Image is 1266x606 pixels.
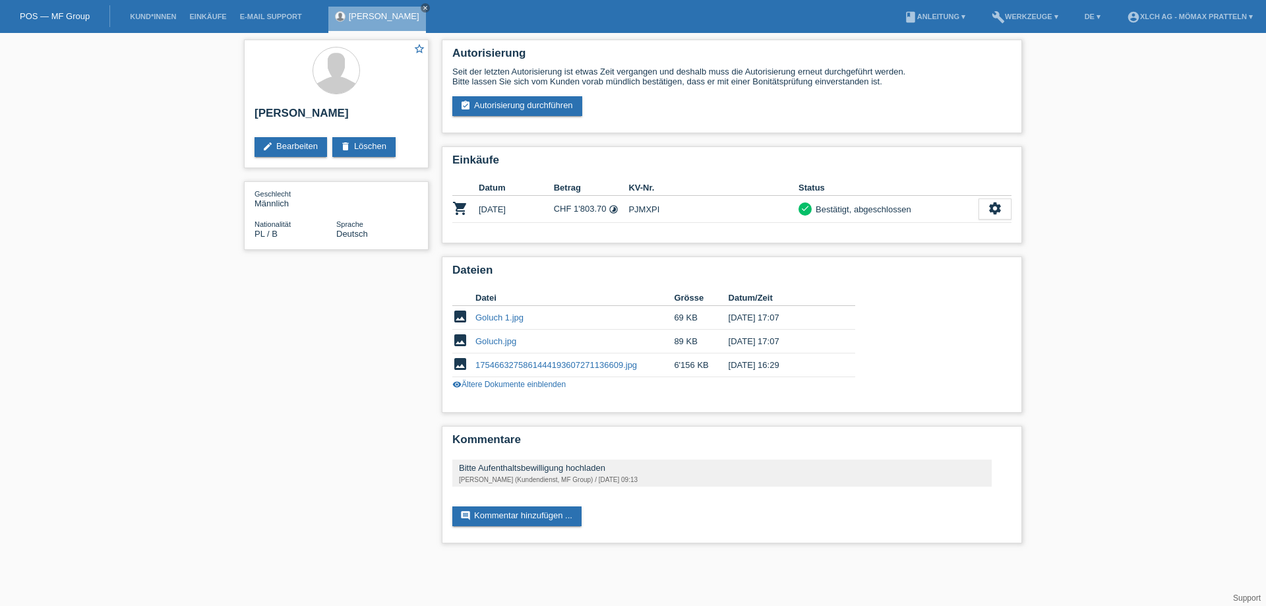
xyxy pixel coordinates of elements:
[628,180,799,196] th: KV-Nr.
[475,290,674,306] th: Datei
[233,13,309,20] a: E-Mail Support
[475,336,516,346] a: Goluch.jpg
[452,380,566,389] a: visibilityÄltere Dokumente einblenden
[452,506,582,526] a: commentKommentar hinzufügen ...
[422,5,429,11] i: close
[413,43,425,55] i: star_border
[421,3,430,13] a: close
[452,67,1011,86] div: Seit der letzten Autorisierung ist etwas Zeit vergangen und deshalb muss die Autorisierung erneut...
[475,360,637,370] a: 1754663275861444193607271136609.jpg
[255,190,291,198] span: Geschlecht
[475,313,524,322] a: Goluch 1.jpg
[452,380,462,389] i: visibility
[554,180,629,196] th: Betrag
[255,229,278,239] span: Polen / B / 15.05.2022
[904,11,917,24] i: book
[332,137,396,157] a: deleteLöschen
[183,13,233,20] a: Einkäufe
[554,196,629,223] td: CHF 1'803.70
[729,353,837,377] td: [DATE] 16:29
[255,107,418,127] h2: [PERSON_NAME]
[460,100,471,111] i: assignment_turned_in
[459,463,985,473] div: Bitte Aufenthaltsbewilligung hochladen
[452,96,582,116] a: assignment_turned_inAutorisierung durchführen
[452,433,1011,453] h2: Kommentare
[674,290,728,306] th: Grösse
[729,306,837,330] td: [DATE] 17:07
[479,196,554,223] td: [DATE]
[800,204,810,213] i: check
[897,13,972,20] a: bookAnleitung ▾
[674,330,728,353] td: 89 KB
[20,11,90,21] a: POS — MF Group
[452,356,468,372] i: image
[1233,593,1261,603] a: Support
[336,220,363,228] span: Sprache
[452,309,468,324] i: image
[255,220,291,228] span: Nationalität
[674,306,728,330] td: 69 KB
[799,180,979,196] th: Status
[1127,11,1140,24] i: account_circle
[992,11,1005,24] i: build
[452,200,468,216] i: POSP00023459
[812,202,911,216] div: Bestätigt, abgeschlossen
[452,47,1011,67] h2: Autorisierung
[729,330,837,353] td: [DATE] 17:07
[985,13,1065,20] a: buildWerkzeuge ▾
[988,201,1002,216] i: settings
[460,510,471,521] i: comment
[262,141,273,152] i: edit
[459,476,985,483] div: [PERSON_NAME] (Kundendienst, MF Group) / [DATE] 09:13
[336,229,368,239] span: Deutsch
[609,204,618,214] i: 12 Raten
[413,43,425,57] a: star_border
[123,13,183,20] a: Kund*innen
[628,196,799,223] td: PJMXPI
[479,180,554,196] th: Datum
[674,353,728,377] td: 6'156 KB
[452,332,468,348] i: image
[349,11,419,21] a: [PERSON_NAME]
[1078,13,1107,20] a: DE ▾
[452,264,1011,284] h2: Dateien
[452,154,1011,173] h2: Einkäufe
[255,189,336,208] div: Männlich
[1120,13,1259,20] a: account_circleXLCH AG - Mömax Pratteln ▾
[340,141,351,152] i: delete
[255,137,327,157] a: editBearbeiten
[729,290,837,306] th: Datum/Zeit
